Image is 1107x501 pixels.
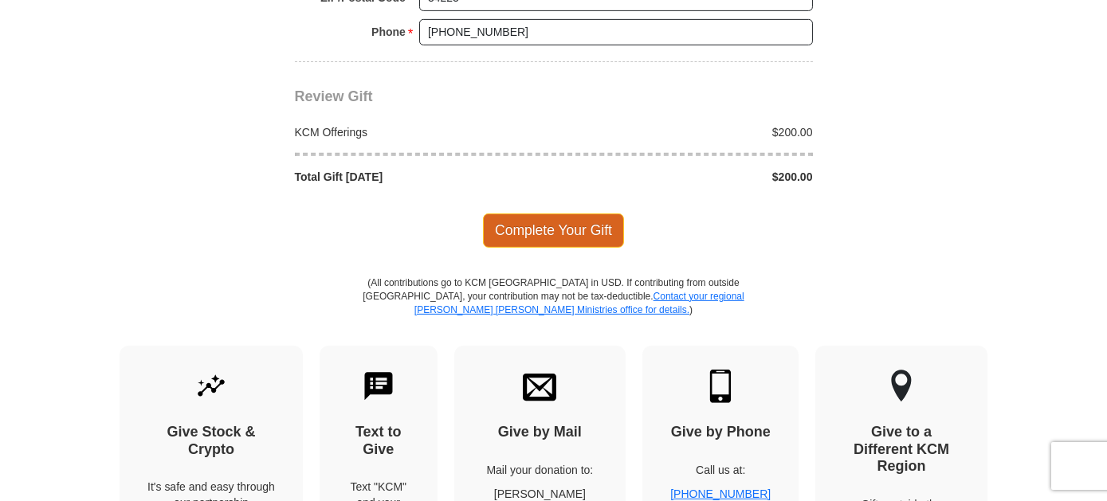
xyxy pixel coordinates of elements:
[670,462,771,478] p: Call us at:
[482,424,599,441] h4: Give by Mail
[414,291,744,315] a: Contact your regional [PERSON_NAME] [PERSON_NAME] Ministries office for details.
[147,424,275,458] h4: Give Stock & Crypto
[295,88,373,104] span: Review Gift
[482,462,599,478] p: Mail your donation to:
[483,213,624,247] span: Complete Your Gift
[523,370,556,403] img: envelope.svg
[890,370,913,403] img: other-region
[286,124,554,140] div: KCM Offerings
[286,169,554,185] div: Total Gift [DATE]
[554,169,822,185] div: $200.00
[362,370,395,403] img: text-to-give.svg
[347,424,410,458] h4: Text to Give
[843,424,960,476] h4: Give to a Different KCM Region
[554,124,822,140] div: $200.00
[704,370,737,403] img: mobile.svg
[194,370,228,403] img: give-by-stock.svg
[371,21,406,43] strong: Phone
[670,487,771,500] a: [PHONE_NUMBER]
[670,424,771,441] h4: Give by Phone
[363,276,745,346] p: (All contributions go to KCM [GEOGRAPHIC_DATA] in USD. If contributing from outside [GEOGRAPHIC_D...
